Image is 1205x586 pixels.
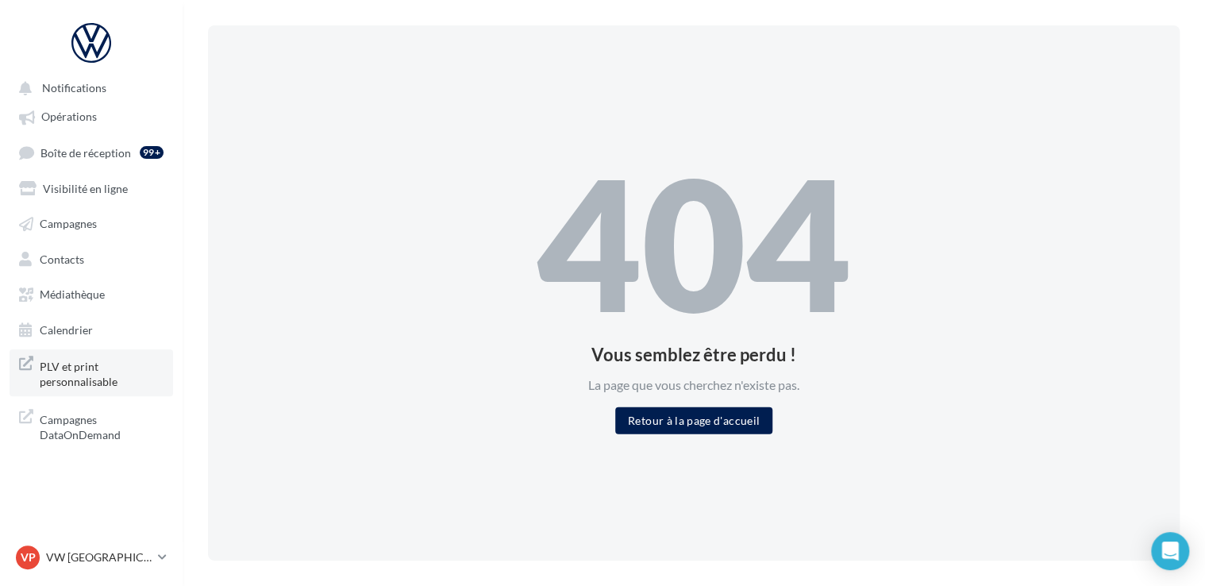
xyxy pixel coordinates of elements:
span: Campagnes DataOnDemand [40,409,164,443]
div: 404 [537,152,851,333]
button: Retour à la page d'accueil [615,407,772,434]
a: Contacts [10,244,173,272]
span: Campagnes [40,217,97,230]
a: Opérations [10,102,173,130]
a: PLV et print personnalisable [10,349,173,396]
span: Calendrier [40,322,93,336]
a: Médiathèque [10,279,173,307]
a: Campagnes DataOnDemand [10,403,173,449]
div: Open Intercom Messenger [1151,532,1189,570]
div: 99+ [140,146,164,159]
span: Opérations [41,110,97,124]
div: La page que vous cherchez n'existe pas. [537,376,851,394]
span: Boîte de réception [40,145,131,159]
div: Vous semblez être perdu ! [537,345,851,363]
span: Notifications [42,81,106,94]
span: PLV et print personnalisable [40,356,164,390]
a: Campagnes [10,208,173,237]
a: Boîte de réception99+ [10,137,173,167]
p: VW [GEOGRAPHIC_DATA] 13 [46,549,152,565]
span: VP [21,549,36,565]
a: VP VW [GEOGRAPHIC_DATA] 13 [13,542,170,573]
span: Visibilité en ligne [43,181,128,195]
a: Visibilité en ligne [10,173,173,202]
a: Calendrier [10,314,173,343]
span: Médiathèque [40,287,105,301]
span: Contacts [40,252,84,265]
